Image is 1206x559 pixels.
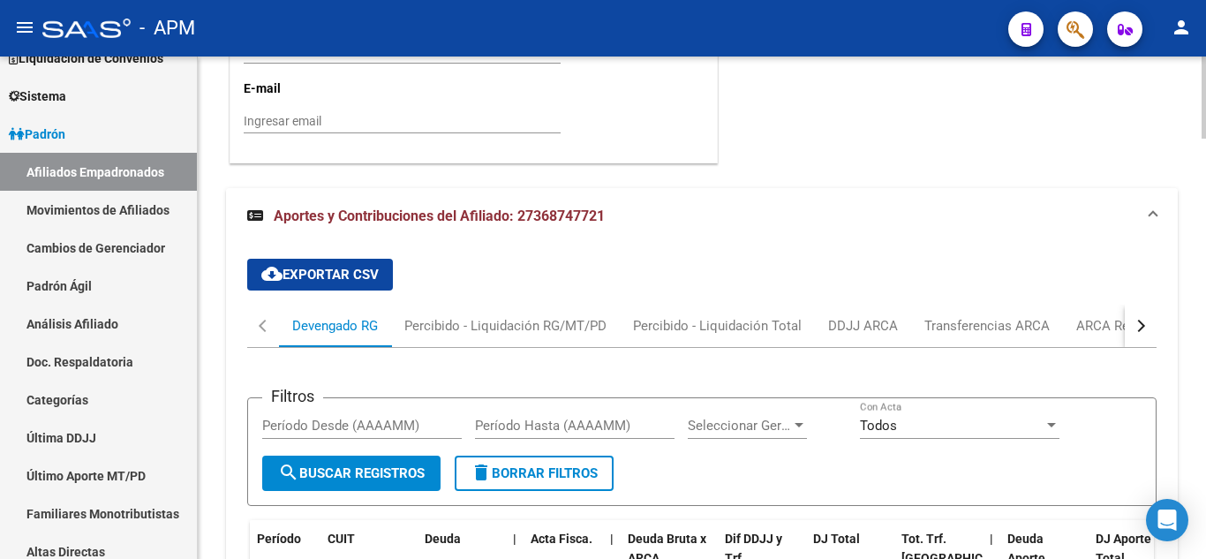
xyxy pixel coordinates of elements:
button: Buscar Registros [262,456,441,491]
mat-icon: menu [14,17,35,38]
button: Exportar CSV [247,259,393,291]
span: CUIT [328,532,355,546]
div: Open Intercom Messenger [1146,499,1188,541]
span: Seleccionar Gerenciador [688,418,791,434]
span: Sistema [9,87,66,106]
span: | [513,532,516,546]
p: E-mail [244,79,381,98]
div: Percibido - Liquidación RG/MT/PD [404,316,607,336]
span: Aportes y Contribuciones del Afiliado: 27368747721 [274,208,605,224]
span: | [990,532,993,546]
span: Padrón [9,125,65,144]
span: Período [257,532,301,546]
div: Transferencias ARCA [924,316,1050,336]
span: Acta Fisca. [531,532,592,546]
button: Borrar Filtros [455,456,614,491]
span: Todos [860,418,897,434]
span: Borrar Filtros [471,465,598,481]
h3: Filtros [262,384,323,409]
span: Exportar CSV [261,267,379,283]
span: - APM [139,9,195,48]
mat-expansion-panel-header: Aportes y Contribuciones del Afiliado: 27368747721 [226,188,1178,245]
div: Percibido - Liquidación Total [633,316,802,336]
mat-icon: delete [471,462,492,483]
span: DJ Total [813,532,860,546]
div: Devengado RG [292,316,378,336]
mat-icon: person [1171,17,1192,38]
span: Liquidación de Convenios [9,49,163,68]
mat-icon: search [278,462,299,483]
mat-icon: cloud_download [261,263,283,284]
span: Deuda [425,532,461,546]
div: DDJJ ARCA [828,316,898,336]
span: | [610,532,614,546]
span: Buscar Registros [278,465,425,481]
